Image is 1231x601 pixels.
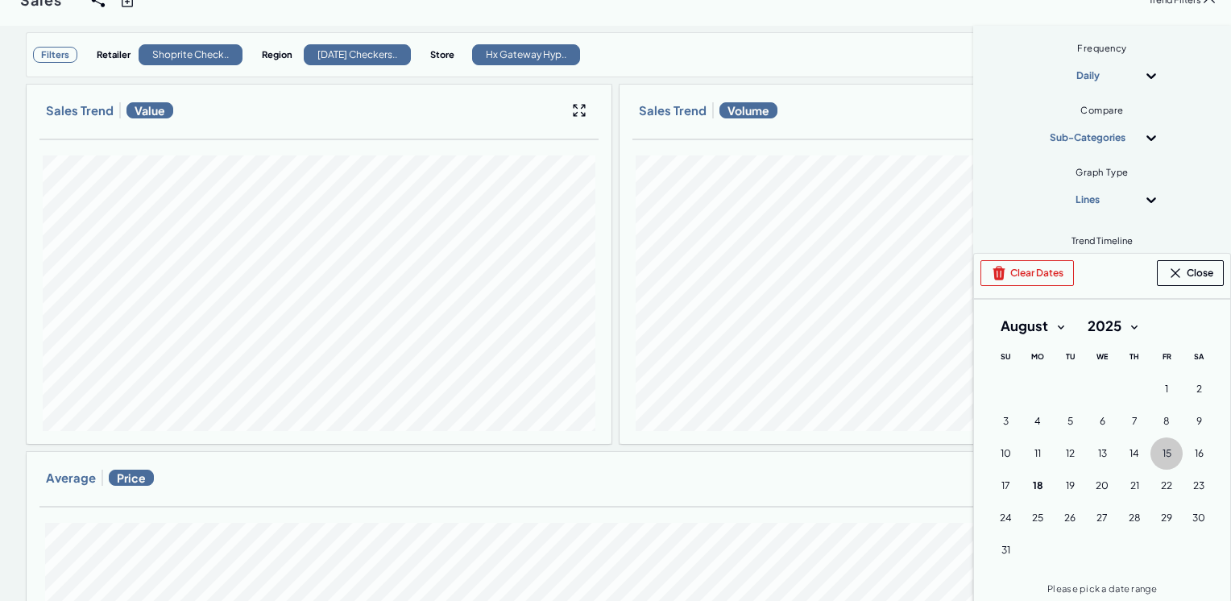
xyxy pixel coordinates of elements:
[430,48,464,60] h4: Store
[1077,42,1127,54] span: Frequency
[1034,447,1041,460] span: 11
[1001,352,1010,361] span: Su
[1161,479,1172,492] span: 22
[1098,447,1107,460] span: 13
[1157,260,1224,286] button: Close
[33,47,77,63] h3: Filters
[1047,125,1129,151] div: Sub-Categories
[1001,479,1010,492] span: 17
[1047,63,1129,89] div: Daily
[1163,415,1170,428] span: 8
[1066,352,1075,361] span: Tu
[1194,352,1204,361] span: Sa
[1096,352,1108,361] span: We
[1066,447,1075,460] span: 12
[1034,415,1041,428] span: 4
[1130,479,1139,492] span: 21
[1080,104,1124,116] span: Compare
[1003,415,1009,428] span: 3
[1067,415,1073,428] span: 5
[989,582,1215,595] p: Please pick a date range
[1163,352,1171,361] span: Fr
[1196,415,1202,428] span: 9
[1161,512,1172,524] span: 29
[1192,512,1205,524] span: 30
[1031,352,1044,361] span: Mo
[1096,479,1109,492] span: 20
[639,102,707,118] h3: Sales Trend
[1193,479,1204,492] span: 23
[1100,415,1105,428] span: 6
[1196,383,1202,396] span: 2
[97,48,131,60] h4: Retailer
[1001,544,1010,557] span: 31
[1132,415,1138,428] span: 7
[1096,512,1108,524] span: 27
[1071,234,1133,247] span: Trend Timeline
[126,102,173,118] span: Value
[1066,479,1075,492] span: 19
[1129,352,1139,361] span: Th
[1032,512,1043,524] span: 25
[1195,447,1204,460] span: 16
[1033,479,1043,492] span: 18
[262,48,296,60] h4: Region
[304,44,411,65] div: [DATE] Checkers..
[1165,383,1168,396] span: 1
[46,470,96,486] h3: Average
[719,102,777,118] span: Volume
[1064,512,1076,524] span: 26
[472,44,580,65] div: Hx Gateway Hyp..
[46,102,114,118] h3: Sales Trend
[980,260,1074,286] button: Clear Dates
[1129,512,1141,524] span: 28
[1076,166,1129,178] span: Graph Type
[1001,447,1011,460] span: 10
[1163,447,1171,460] span: 15
[1129,447,1139,460] span: 14
[1047,187,1129,213] div: Lines
[1000,512,1012,524] span: 24
[139,44,242,65] div: Shoprite Check..
[109,470,154,486] span: Price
